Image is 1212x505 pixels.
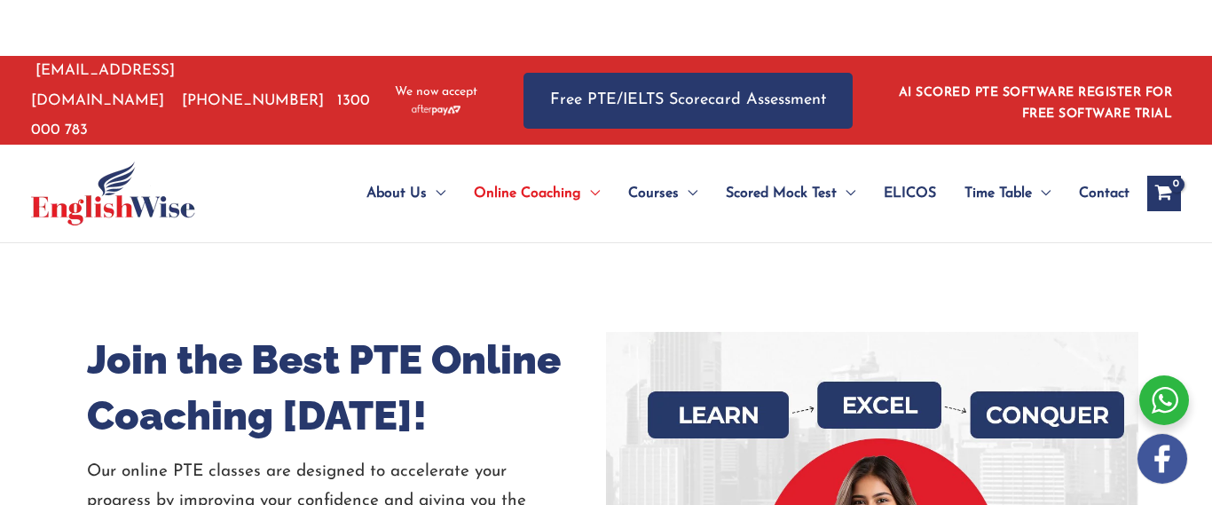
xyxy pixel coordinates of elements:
a: Online CoachingMenu Toggle [460,162,614,225]
span: ELICOS [884,162,936,225]
span: Menu Toggle [679,162,697,225]
a: [EMAIL_ADDRESS][DOMAIN_NAME] [31,63,175,107]
span: Contact [1079,162,1129,225]
span: Menu Toggle [581,162,600,225]
span: We now accept [395,83,477,101]
span: Online Coaching [474,162,581,225]
img: cropped-ew-logo [31,162,195,225]
span: Courses [628,162,679,225]
a: Contact [1065,162,1129,225]
span: Menu Toggle [1032,162,1051,225]
a: Time TableMenu Toggle [950,162,1065,225]
a: Free PTE/IELTS Scorecard Assessment [523,73,853,129]
h1: Join the Best PTE Online Coaching [DATE]! [87,332,593,444]
img: Afterpay-Logo [412,105,460,114]
span: Scored Mock Test [726,162,837,225]
span: Menu Toggle [427,162,445,225]
aside: Header Widget 1 [888,72,1181,130]
a: AI SCORED PTE SOFTWARE REGISTER FOR FREE SOFTWARE TRIAL [899,86,1173,121]
a: Scored Mock TestMenu Toggle [712,162,870,225]
a: CoursesMenu Toggle [614,162,712,225]
span: About Us [366,162,427,225]
span: Menu Toggle [837,162,855,225]
nav: Site Navigation: Main Menu [324,162,1129,225]
a: 1300 000 783 [31,93,370,138]
a: [PHONE_NUMBER] [182,93,324,108]
img: white-facebook.png [1137,434,1187,484]
span: Time Table [964,162,1032,225]
a: View Shopping Cart, empty [1147,176,1181,211]
a: ELICOS [870,162,950,225]
a: About UsMenu Toggle [352,162,460,225]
